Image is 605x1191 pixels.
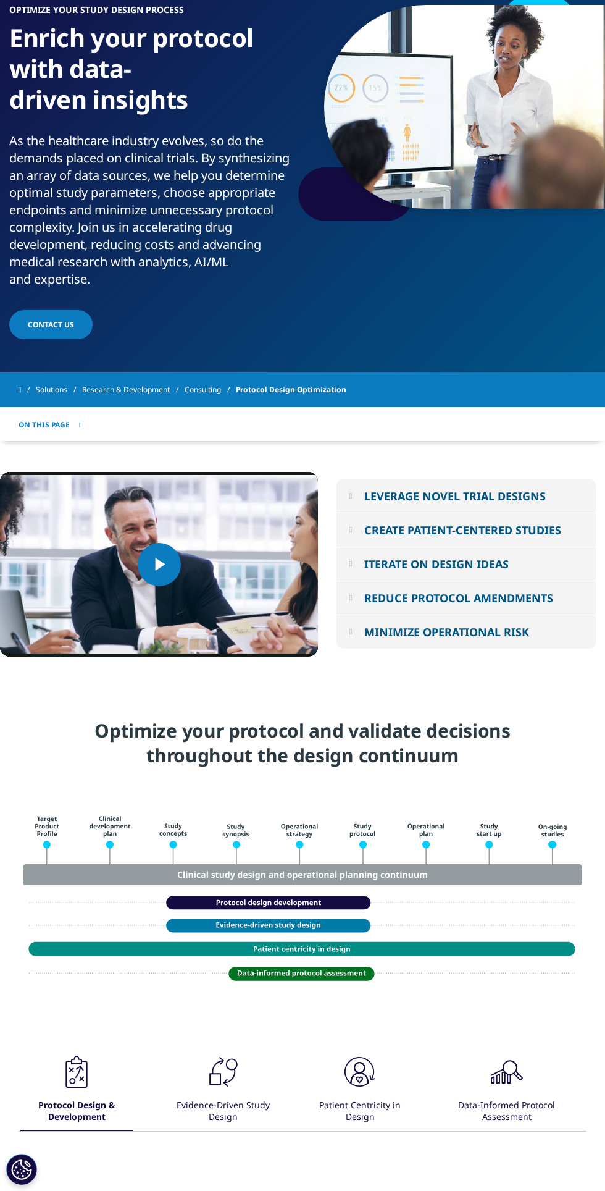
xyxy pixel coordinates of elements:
a: Solutions [36,379,82,401]
div: Protocol Design & Development [20,1093,133,1131]
button: MINIMIZE OPERATIONAL RISK [336,615,596,649]
button: CREATE PATIENT-CENTERED STUDIES [336,513,596,547]
div: Evidence-Driven Study Design [172,1093,275,1131]
a: Contact us [9,310,93,339]
button: ITERATE ON DESIGN IDEAS [336,547,596,581]
div: LEVERAGE NOVEL TRIAL DESIGNS [364,489,546,503]
div: Data-Informed Protocol Assessment [446,1093,568,1131]
span: Contact us [28,319,74,330]
button: REDUCE PROTOCOL AMENDMENTS [336,581,596,615]
button: Patient Centricity in Design [312,1053,407,1131]
button: Play Video [138,543,181,586]
div: CREATE PATIENT-CENTERED STUDIES [364,523,561,537]
button: LEVERAGE NOVEL TRIAL DESIGNS [336,479,596,513]
div: ITERATE ON DESIGN IDEAS [364,557,509,571]
div: As the healthcare industry evolves, so do the demands placed on clinical trials. By synthesizing ... [9,132,290,288]
div: MINIMIZE OPERATIONAL RISK [364,625,529,639]
button: On This Page [19,420,81,430]
a: Research & Development [82,379,185,401]
span: Protocol Design Optimization [236,379,346,401]
img: 886_businesswoman-giving-a-presentation.jpg [324,5,605,209]
div: REDUCE PROTOCOL AMENDMENTS [364,591,553,605]
h1: Enrich your protocol with data-driven insights [9,22,290,132]
button: Data-Informed Protocol Assessment [444,1053,568,1131]
h4: Optimize your protocol and validate decisions throughout the design continuum [56,718,549,777]
h6: OPTIMIZE YOUR STUDY DESIGN PROCESS [9,5,290,22]
a: Consulting [185,379,236,401]
div: Patient Centricity in Design [314,1093,407,1131]
button: Evidence-Driven Study Design [170,1053,275,1131]
button: Cookie Settings [6,1154,37,1185]
button: Protocol Design & Development [19,1053,133,1131]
